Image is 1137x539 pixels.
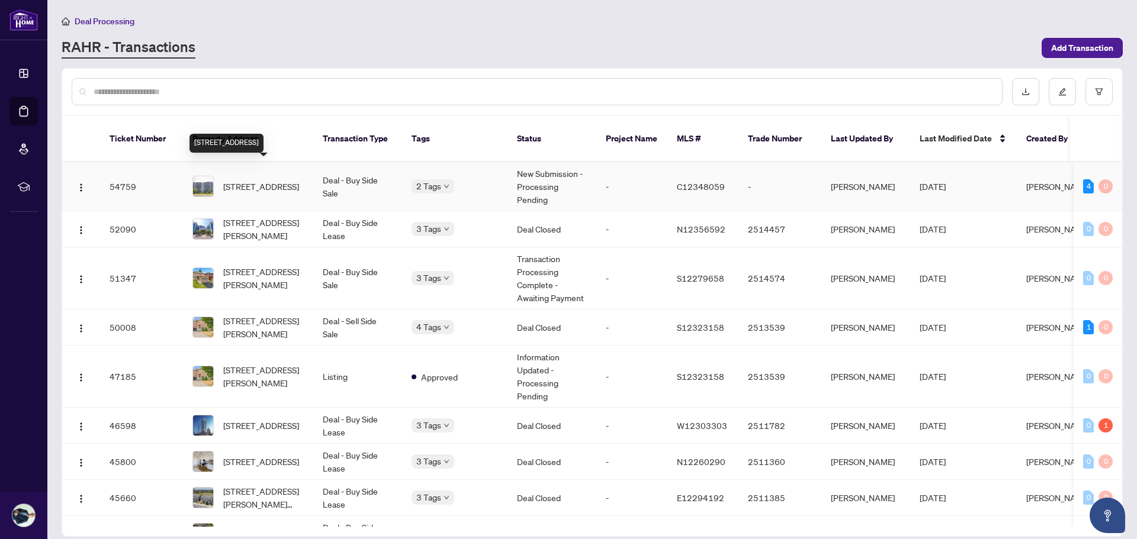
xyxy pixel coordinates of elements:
span: down [444,459,449,464]
span: N12356592 [677,224,725,234]
a: RAHR - Transactions [62,37,195,59]
span: [STREET_ADDRESS][PERSON_NAME] [223,363,304,389]
span: Add Transaction [1051,38,1113,57]
span: Last Modified Date [920,132,992,145]
span: 4 Tags [416,320,441,334]
div: 0 [1083,271,1094,285]
img: thumbnail-img [193,268,213,288]
td: - [596,408,667,444]
td: Deal - Buy Side Lease [313,211,402,247]
span: [STREET_ADDRESS][PERSON_NAME] [223,265,304,291]
td: [PERSON_NAME] [821,346,910,408]
button: Logo [72,452,91,471]
td: Deal - Buy Side Sale [313,162,402,211]
td: Deal Closed [508,444,596,480]
span: down [444,275,449,281]
img: Logo [76,422,86,431]
td: Deal Closed [508,408,596,444]
td: - [596,211,667,247]
td: 51347 [100,247,183,309]
span: E12294192 [677,492,724,503]
span: [STREET_ADDRESS] [223,180,299,193]
img: thumbnail-img [193,219,213,239]
button: Logo [72,177,91,196]
button: Logo [72,488,91,507]
div: 0 [1083,418,1094,433]
img: Logo [76,225,86,235]
td: Deal - Sell Side Sale [313,309,402,346]
td: [PERSON_NAME] [821,247,910,309]
td: - [596,346,667,408]
span: 3 Tags [416,271,441,285]
img: thumbnail-img [193,415,213,435]
td: [PERSON_NAME] [821,162,910,211]
th: MLS # [667,116,738,162]
img: thumbnail-img [193,488,213,508]
div: [STREET_ADDRESS] [189,134,264,153]
span: 3 Tags [416,418,441,432]
td: Transaction Processing Complete - Awaiting Payment [508,247,596,309]
th: Last Updated By [821,116,910,162]
img: Logo [76,494,86,504]
th: Project Name [596,116,667,162]
td: Deal - Buy Side Lease [313,444,402,480]
span: [DATE] [920,371,946,382]
div: 0 [1099,271,1113,285]
span: 3 Tags [416,454,441,468]
img: Logo [76,324,86,333]
td: - [596,247,667,309]
span: [DATE] [920,273,946,283]
span: down [444,422,449,428]
span: W12303303 [677,420,727,431]
img: thumbnail-img [193,317,213,337]
span: [STREET_ADDRESS] [223,455,299,468]
td: - [596,162,667,211]
img: thumbnail-img [193,366,213,386]
td: 45660 [100,480,183,516]
span: [PERSON_NAME] [1026,322,1090,333]
button: Logo [72,367,91,386]
td: 2514457 [738,211,821,247]
td: 47185 [100,346,183,408]
span: edit [1058,88,1067,96]
button: filter [1085,78,1113,105]
span: [DATE] [920,420,946,431]
th: Created By [1017,116,1088,162]
th: Transaction Type [313,116,402,162]
img: Logo [76,458,86,467]
span: Deal Processing [75,16,134,27]
span: C12348059 [677,181,725,192]
span: [STREET_ADDRESS] [223,419,299,432]
td: Deal Closed [508,211,596,247]
td: - [596,480,667,516]
span: [PERSON_NAME] [1026,492,1090,503]
button: Logo [72,416,91,435]
th: Tags [402,116,508,162]
div: 1 [1083,320,1094,334]
img: thumbnail-img [193,176,213,196]
td: - [596,444,667,480]
div: 0 [1099,320,1113,334]
span: down [444,183,449,189]
span: [PERSON_NAME] [1026,273,1090,283]
span: [PERSON_NAME] [1026,181,1090,192]
span: filter [1095,88,1103,96]
span: 3 Tags [416,222,441,235]
div: 0 [1099,179,1113,193]
span: download [1022,88,1030,96]
span: N12260290 [677,456,725,467]
td: 2511360 [738,444,821,480]
div: 0 [1083,369,1094,383]
span: [PERSON_NAME] [1026,371,1090,382]
span: down [444,226,449,232]
img: Profile Icon [12,504,35,527]
span: [DATE] [920,224,946,234]
div: 0 [1083,490,1094,505]
td: Deal - Buy Side Lease [313,480,402,516]
span: down [444,495,449,501]
td: [PERSON_NAME] [821,408,910,444]
button: download [1012,78,1039,105]
div: 0 [1099,369,1113,383]
div: 4 [1083,179,1094,193]
button: Logo [72,269,91,288]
